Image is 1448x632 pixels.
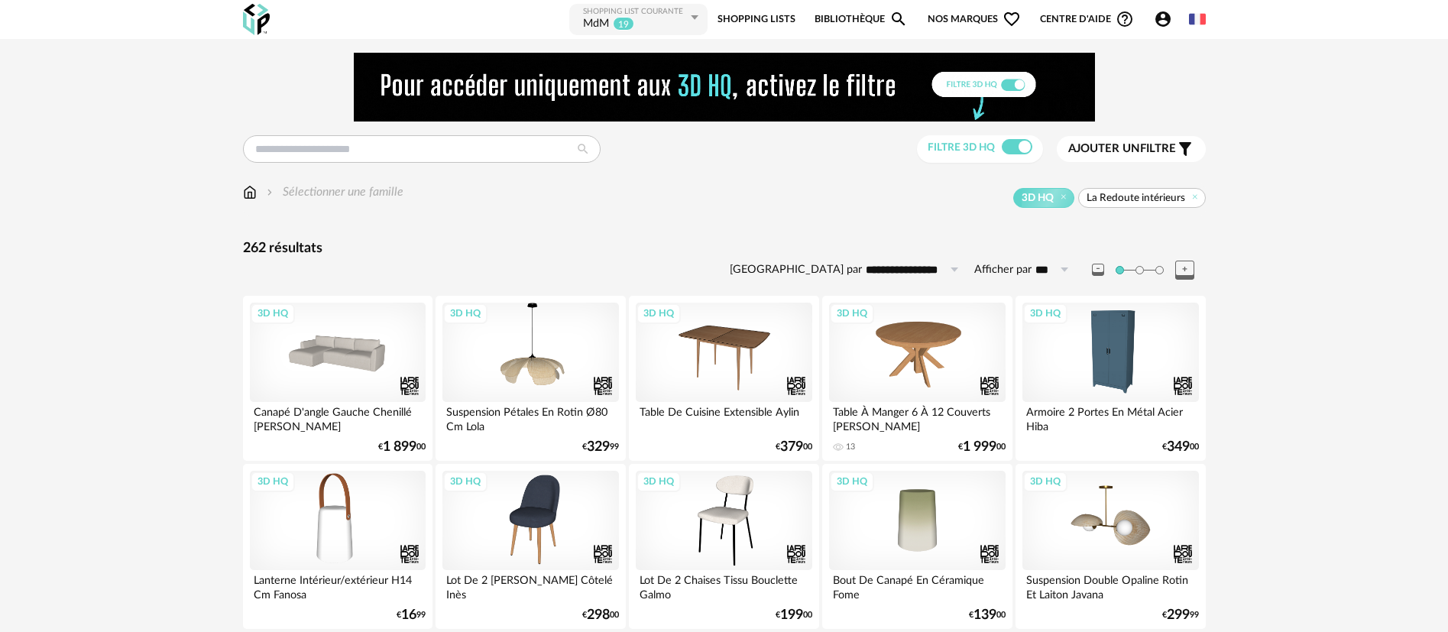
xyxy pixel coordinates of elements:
[636,570,811,601] div: Lot De 2 Chaises Tissu Bouclette Galmo
[378,442,426,452] div: € 00
[443,303,488,323] div: 3D HQ
[613,17,634,31] sup: 19
[583,7,687,17] div: Shopping List courante
[718,2,795,37] a: Shopping Lists
[582,442,619,452] div: € 99
[958,442,1006,452] div: € 00
[251,472,295,491] div: 3D HQ
[1023,472,1067,491] div: 3D HQ
[776,442,812,452] div: € 00
[243,296,432,461] a: 3D HQ Canapé D'angle Gauche Chenillé [PERSON_NAME] €1 89900
[1162,610,1199,621] div: € 99
[1116,10,1134,28] span: Help Circle Outline icon
[397,610,426,621] div: € 99
[401,610,416,621] span: 16
[1068,143,1140,154] span: Ajouter un
[1167,442,1190,452] span: 349
[780,610,803,621] span: 199
[928,142,995,153] span: Filtre 3D HQ
[629,464,818,629] a: 3D HQ Lot De 2 Chaises Tissu Bouclette Galmo €19900
[636,402,811,433] div: Table De Cuisine Extensible Aylin
[264,183,276,201] img: svg+xml;base64,PHN2ZyB3aWR0aD0iMTYiIGhlaWdodD0iMTYiIHZpZXdCb3g9IjAgMCAxNiAxNiIgZmlsbD0ibm9uZSIgeG...
[1022,402,1198,433] div: Armoire 2 Portes En Métal Acier Hiba
[1003,10,1021,28] span: Heart Outline icon
[830,472,874,491] div: 3D HQ
[974,263,1032,277] label: Afficher par
[829,570,1005,601] div: Bout De Canapé En Céramique Fome
[1068,141,1176,157] span: filtre
[250,570,426,601] div: Lanterne Intérieur/extérieur H14 Cm Fanosa
[776,610,812,621] div: € 00
[436,464,625,629] a: 3D HQ Lot De 2 [PERSON_NAME] Côtelé Inès €29800
[1154,10,1179,28] span: Account Circle icon
[1087,191,1185,205] span: La Redoute intérieurs
[243,183,257,201] img: svg+xml;base64,PHN2ZyB3aWR0aD0iMTYiIGhlaWdodD0iMTciIHZpZXdCb3g9IjAgMCAxNiAxNyIgZmlsbD0ibm9uZSIgeG...
[243,240,1206,258] div: 262 résultats
[243,464,432,629] a: 3D HQ Lanterne Intérieur/extérieur H14 Cm Fanosa €1699
[1057,136,1206,162] button: Ajouter unfiltre Filter icon
[1023,303,1067,323] div: 3D HQ
[780,442,803,452] span: 379
[1189,11,1206,28] img: fr
[637,472,681,491] div: 3D HQ
[264,183,403,201] div: Sélectionner une famille
[846,442,855,452] div: 13
[1040,10,1134,28] span: Centre d'aideHelp Circle Outline icon
[587,610,610,621] span: 298
[973,610,996,621] span: 139
[442,402,618,433] div: Suspension Pétales En Rotin Ø80 Cm Lola
[1022,570,1198,601] div: Suspension Double Opaline Rotin Et Laiton Javana
[928,2,1021,37] span: Nos marques
[889,10,908,28] span: Magnify icon
[637,303,681,323] div: 3D HQ
[443,472,488,491] div: 3D HQ
[582,610,619,621] div: € 00
[829,402,1005,433] div: Table À Manger 6 À 12 Couverts [PERSON_NAME]
[830,303,874,323] div: 3D HQ
[1154,10,1172,28] span: Account Circle icon
[587,442,610,452] span: 329
[822,464,1012,629] a: 3D HQ Bout De Canapé En Céramique Fome €13900
[1176,140,1194,158] span: Filter icon
[243,4,270,35] img: OXP
[442,570,618,601] div: Lot De 2 [PERSON_NAME] Côtelé Inès
[583,17,609,32] div: MdM
[629,296,818,461] a: 3D HQ Table De Cuisine Extensible Aylin €37900
[963,442,996,452] span: 1 999
[250,402,426,433] div: Canapé D'angle Gauche Chenillé [PERSON_NAME]
[1167,610,1190,621] span: 299
[383,442,416,452] span: 1 899
[815,2,908,37] a: BibliothèqueMagnify icon
[251,303,295,323] div: 3D HQ
[1016,464,1205,629] a: 3D HQ Suspension Double Opaline Rotin Et Laiton Javana €29999
[1016,296,1205,461] a: 3D HQ Armoire 2 Portes En Métal Acier Hiba €34900
[1022,191,1054,205] span: 3D HQ
[354,53,1095,122] img: NEW%20NEW%20HQ%20NEW_V1.gif
[969,610,1006,621] div: € 00
[1162,442,1199,452] div: € 00
[822,296,1012,461] a: 3D HQ Table À Manger 6 À 12 Couverts [PERSON_NAME] 13 €1 99900
[730,263,862,277] label: [GEOGRAPHIC_DATA] par
[436,296,625,461] a: 3D HQ Suspension Pétales En Rotin Ø80 Cm Lola €32999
